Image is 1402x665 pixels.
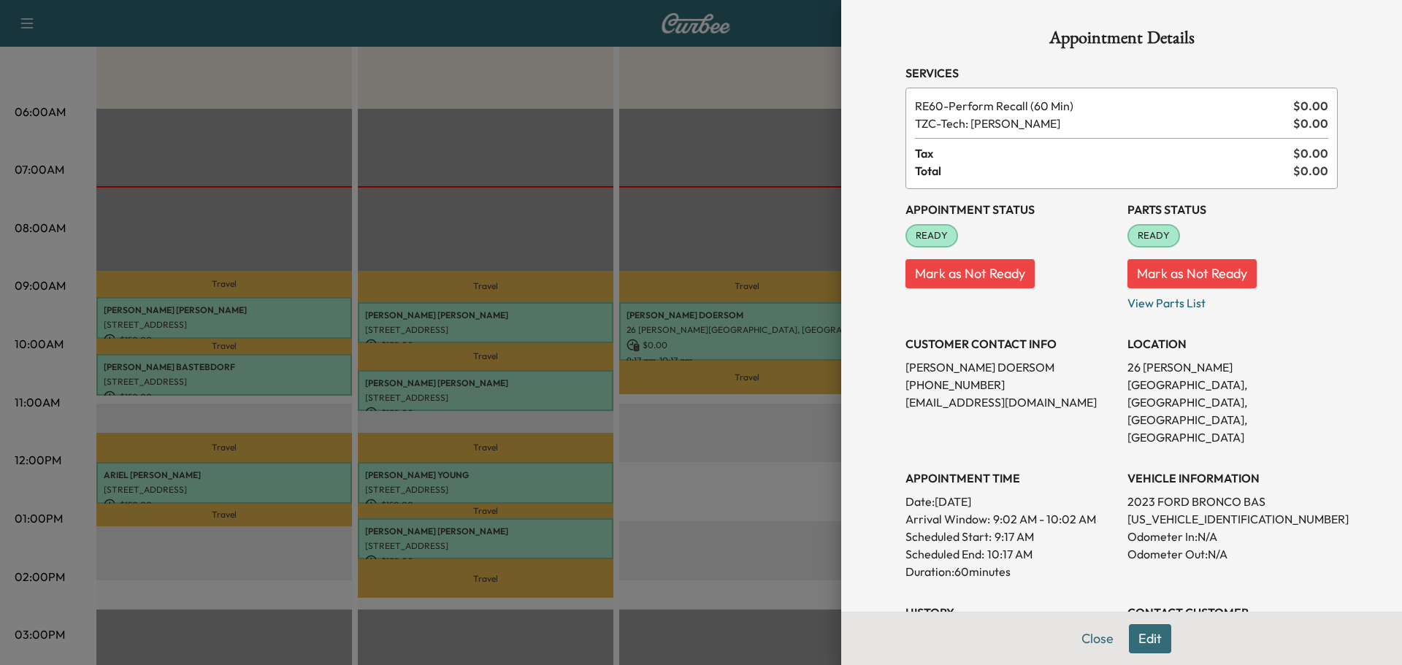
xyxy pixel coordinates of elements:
[905,335,1116,353] h3: CUSTOMER CONTACT INFO
[1293,115,1328,132] span: $ 0.00
[1127,545,1338,563] p: Odometer Out: N/A
[905,604,1116,621] h3: History
[905,469,1116,487] h3: APPOINTMENT TIME
[905,201,1116,218] h3: Appointment Status
[1072,624,1123,653] button: Close
[905,393,1116,411] p: [EMAIL_ADDRESS][DOMAIN_NAME]
[1127,528,1338,545] p: Odometer In: N/A
[1127,469,1338,487] h3: VEHICLE INFORMATION
[915,97,1287,115] span: Perform Recall (60 Min)
[993,510,1096,528] span: 9:02 AM - 10:02 AM
[907,228,957,243] span: READY
[1127,288,1338,312] p: View Parts List
[905,64,1338,82] h3: Services
[905,29,1338,53] h1: Appointment Details
[905,259,1035,288] button: Mark as Not Ready
[915,145,1293,162] span: Tax
[1293,162,1328,180] span: $ 0.00
[1293,145,1328,162] span: $ 0.00
[1127,335,1338,353] h3: LOCATION
[1127,510,1338,528] p: [US_VEHICLE_IDENTIFICATION_NUMBER]
[905,510,1116,528] p: Arrival Window:
[1127,358,1338,446] p: 26 [PERSON_NAME][GEOGRAPHIC_DATA], [GEOGRAPHIC_DATA], [GEOGRAPHIC_DATA], [GEOGRAPHIC_DATA]
[1127,201,1338,218] h3: Parts Status
[1127,604,1338,621] h3: CONTACT CUSTOMER
[1129,624,1171,653] button: Edit
[905,563,1116,580] p: Duration: 60 minutes
[1293,97,1328,115] span: $ 0.00
[905,376,1116,393] p: [PHONE_NUMBER]
[905,358,1116,376] p: [PERSON_NAME] DOERSOM
[905,545,984,563] p: Scheduled End:
[1127,259,1257,288] button: Mark as Not Ready
[905,493,1116,510] p: Date: [DATE]
[915,162,1293,180] span: Total
[915,115,1287,132] span: Tech: Zach C
[905,528,992,545] p: Scheduled Start:
[995,528,1034,545] p: 9:17 AM
[1129,228,1179,243] span: READY
[1127,493,1338,510] p: 2023 FORD BRONCO BAS
[987,545,1033,563] p: 10:17 AM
